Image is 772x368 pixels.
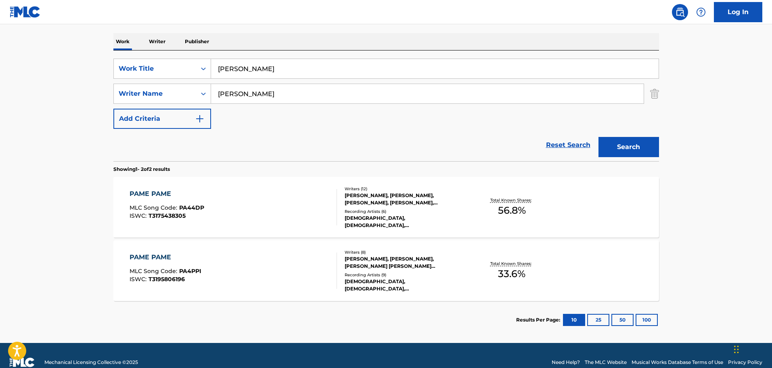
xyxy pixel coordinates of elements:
[696,7,706,17] img: help
[345,278,467,292] div: [DEMOGRAPHIC_DATA], [DEMOGRAPHIC_DATA], [DEMOGRAPHIC_DATA], [DEMOGRAPHIC_DATA], [DEMOGRAPHIC_DATA]
[345,272,467,278] div: Recording Artists ( 9 )
[598,137,659,157] button: Search
[130,275,149,283] span: ISWC :
[498,203,526,218] span: 56.8 %
[345,255,467,270] div: [PERSON_NAME], [PERSON_NAME], [PERSON_NAME] [PERSON_NAME] [PERSON_NAME], [PERSON_NAME] [PERSON_NA...
[345,249,467,255] div: Writers ( 8 )
[113,109,211,129] button: Add Criteria
[130,252,201,262] div: PAME PAME
[693,4,709,20] div: Help
[611,314,634,326] button: 50
[734,337,739,362] div: Drag
[149,275,185,283] span: T3195806196
[345,214,467,229] div: [DEMOGRAPHIC_DATA], [DEMOGRAPHIC_DATA], [DEMOGRAPHIC_DATA], [DEMOGRAPHIC_DATA], [DEMOGRAPHIC_DATA]
[119,64,191,74] div: Work Title
[490,261,533,267] p: Total Known Shares:
[179,204,204,211] span: PA44DP
[714,2,762,22] a: Log In
[672,4,688,20] a: Public Search
[130,189,204,199] div: PAME PAME
[113,59,659,161] form: Search Form
[542,136,594,154] a: Reset Search
[650,84,659,104] img: Delete Criterion
[498,267,525,281] span: 33.6 %
[179,267,201,275] span: PA4PPI
[552,359,580,366] a: Need Help?
[10,357,35,367] img: logo
[119,89,191,99] div: Writer Name
[632,359,723,366] a: Musical Works Database Terms of Use
[44,359,138,366] span: Mechanical Licensing Collective © 2025
[195,114,205,124] img: 9d2ae6d4665cec9f34b9.svg
[490,197,533,203] p: Total Known Shares:
[113,166,170,173] p: Showing 1 - 2 of 2 results
[10,6,41,18] img: MLC Logo
[345,186,467,192] div: Writers ( 12 )
[130,204,179,211] span: MLC Song Code :
[182,33,211,50] p: Publisher
[732,329,772,368] iframe: Chat Widget
[636,314,658,326] button: 100
[728,359,762,366] a: Privacy Policy
[149,212,186,219] span: T3175438305
[113,240,659,301] a: PAME PAMEMLC Song Code:PA4PPIISWC:T3195806196Writers (8)[PERSON_NAME], [PERSON_NAME], [PERSON_NAM...
[130,212,149,219] span: ISWC :
[345,192,467,206] div: [PERSON_NAME], [PERSON_NAME], [PERSON_NAME], [PERSON_NAME], [PERSON_NAME], [PERSON_NAME], [PERSON...
[516,316,562,324] p: Results Per Page:
[585,359,627,366] a: The MLC Website
[113,33,132,50] p: Work
[675,7,685,17] img: search
[130,267,179,275] span: MLC Song Code :
[146,33,168,50] p: Writer
[563,314,585,326] button: 10
[113,177,659,238] a: PAME PAMEMLC Song Code:PA44DPISWC:T3175438305Writers (12)[PERSON_NAME], [PERSON_NAME], [PERSON_NA...
[587,314,609,326] button: 25
[345,208,467,214] div: Recording Artists ( 6 )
